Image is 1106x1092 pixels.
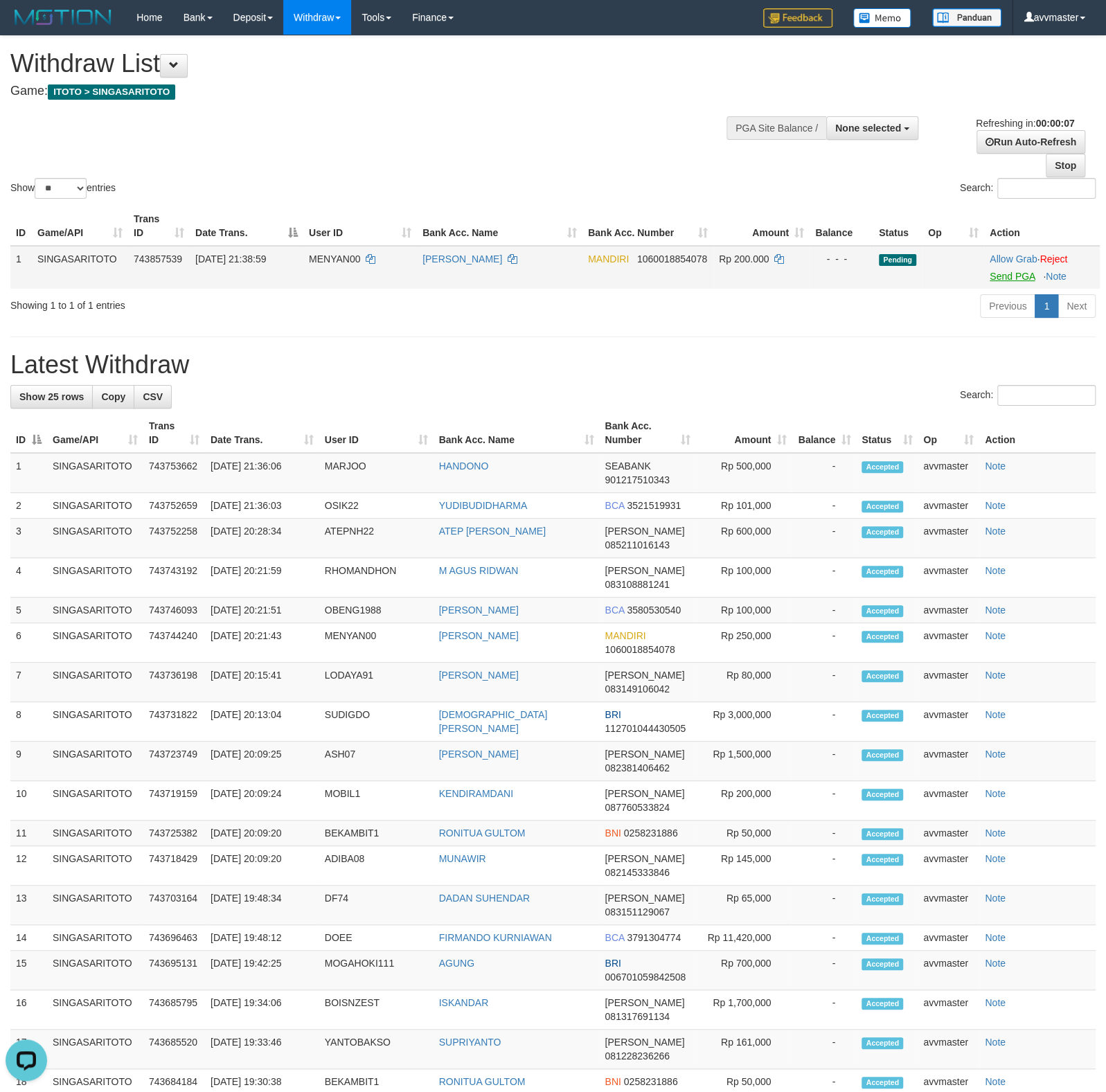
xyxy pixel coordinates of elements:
[984,206,1100,246] th: Action
[439,932,552,943] a: FIRMANDO KURNIAWAN
[605,644,675,655] span: Copy 1060018854078 to clipboard
[695,493,792,519] td: Rp 101,000
[695,558,792,598] td: Rp 100,000
[918,886,979,925] td: avvmaster
[792,598,856,623] td: -
[1040,253,1067,265] a: Reject
[695,742,792,781] td: Rp 1,500,000
[719,253,769,265] span: Rp 200.000
[985,932,1006,943] a: Note
[319,558,434,598] td: RHOMANDHON
[47,925,143,951] td: SINGASARITOTO
[862,789,903,800] span: Accepted
[605,972,686,983] span: Copy 006701059842508 to clipboard
[319,951,434,990] td: MOGAHOKI111
[605,579,669,590] span: Copy 083108881241 to clipboard
[695,925,792,951] td: Rp 11,420,000
[47,951,143,990] td: SINGASARITOTO
[792,846,856,886] td: -
[319,990,434,1030] td: BOISNZEST
[605,460,650,472] span: SEABANK
[143,1030,205,1069] td: 743685520
[439,526,546,537] a: ATEP [PERSON_NAME]
[976,118,1074,129] span: Refreshing in:
[605,1011,669,1022] span: Copy 081317691134 to clipboard
[319,821,434,846] td: BEKAMBIT1
[47,413,143,453] th: Game/API: activate to sort column ascending
[792,413,856,453] th: Balance: activate to sort column ascending
[985,670,1006,681] a: Note
[932,8,1001,27] img: panduan.png
[205,742,319,781] td: [DATE] 20:09:25
[47,886,143,925] td: SINGASARITOTO
[862,605,903,617] span: Accepted
[605,932,624,943] span: BCA
[439,997,489,1008] a: ISKANDAR
[918,702,979,742] td: avvmaster
[439,749,519,760] a: [PERSON_NAME]
[439,670,519,681] a: [PERSON_NAME]
[792,742,856,781] td: -
[47,742,143,781] td: SINGASARITOTO
[422,253,502,265] a: [PERSON_NAME]
[143,598,205,623] td: 743746093
[47,519,143,558] td: SINGASARITOTO
[792,623,856,663] td: -
[826,116,918,140] button: None selected
[319,453,434,493] td: MARJOO
[835,123,901,134] span: None selected
[205,453,319,493] td: [DATE] 21:36:06
[599,413,695,453] th: Bank Acc. Number: activate to sort column ascending
[605,788,684,799] span: [PERSON_NAME]
[713,206,810,246] th: Amount: activate to sort column ascending
[439,1037,501,1048] a: SUPRIYANTO
[128,206,190,246] th: Trans ID: activate to sort column ascending
[32,246,128,289] td: SINGASARITOTO
[605,867,669,878] span: Copy 082145333846 to clipboard
[1046,271,1067,282] a: Note
[439,788,513,799] a: KENDIRAMDANI
[792,453,856,493] td: -
[624,827,678,839] span: Copy 0258231886 to clipboard
[695,846,792,886] td: Rp 145,000
[319,925,434,951] td: DOEE
[10,1030,47,1069] td: 17
[918,781,979,821] td: avvmaster
[10,742,47,781] td: 9
[605,526,684,537] span: [PERSON_NAME]
[605,802,669,813] span: Copy 087760533824 to clipboard
[985,749,1006,760] a: Note
[918,951,979,990] td: avvmaster
[10,623,47,663] td: 6
[792,886,856,925] td: -
[605,1050,669,1062] span: Copy 081228236266 to clipboard
[10,385,93,409] a: Show 25 rows
[605,893,684,904] span: [PERSON_NAME]
[918,663,979,702] td: avvmaster
[319,493,434,519] td: OSIK22
[918,519,979,558] td: avvmaster
[10,886,47,925] td: 13
[985,500,1006,511] a: Note
[862,461,903,473] span: Accepted
[47,663,143,702] td: SINGASARITOTO
[605,958,621,969] span: BRI
[439,958,474,969] a: AGUNG
[1035,294,1058,318] a: 1
[10,781,47,821] td: 10
[695,990,792,1030] td: Rp 1,700,000
[695,623,792,663] td: Rp 250,000
[862,631,903,643] span: Accepted
[10,50,724,78] h1: Withdraw List
[32,206,128,246] th: Game/API: activate to sort column ascending
[143,846,205,886] td: 743718429
[319,742,434,781] td: ASH07
[10,925,47,951] td: 14
[47,821,143,846] td: SINGASARITOTO
[985,526,1006,537] a: Note
[985,460,1006,472] a: Note
[985,1037,1006,1048] a: Note
[205,781,319,821] td: [DATE] 20:09:24
[143,925,205,951] td: 743696463
[205,925,319,951] td: [DATE] 19:48:12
